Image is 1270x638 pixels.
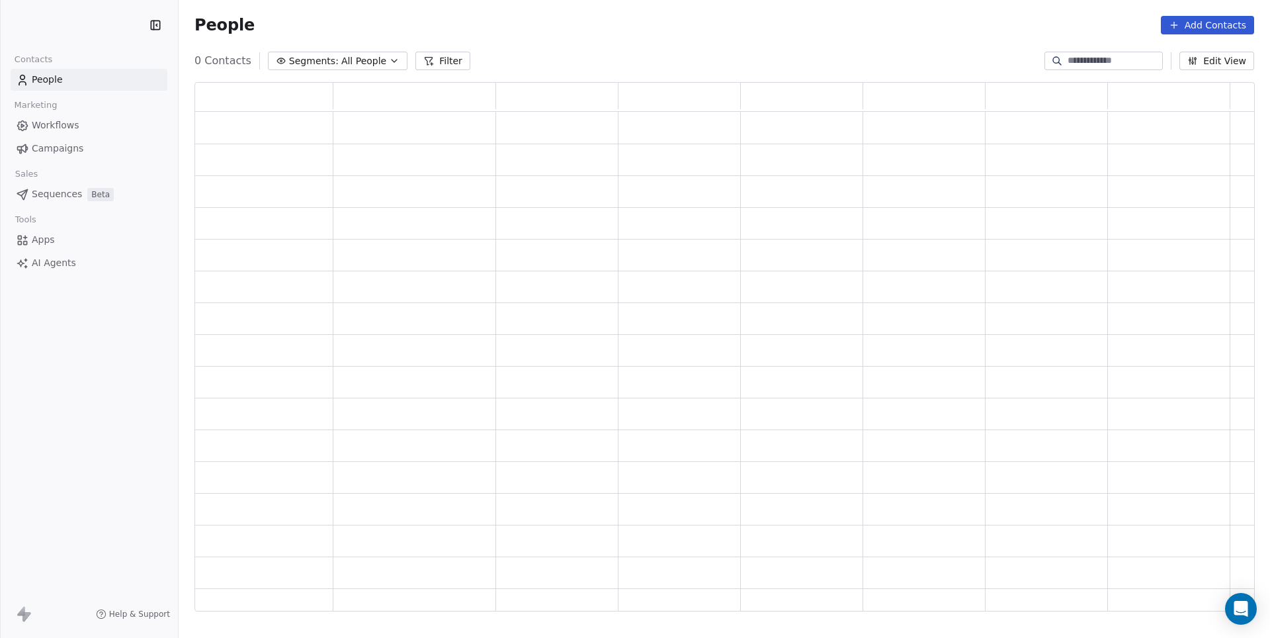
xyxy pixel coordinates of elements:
[11,138,167,159] a: Campaigns
[194,15,255,35] span: People
[11,252,167,274] a: AI Agents
[415,52,470,70] button: Filter
[1179,52,1254,70] button: Edit View
[9,210,42,230] span: Tools
[87,188,114,201] span: Beta
[32,256,76,270] span: AI Agents
[341,54,386,68] span: All People
[32,233,55,247] span: Apps
[96,609,170,619] a: Help & Support
[11,69,167,91] a: People
[11,114,167,136] a: Workflows
[9,164,44,184] span: Sales
[32,73,63,87] span: People
[9,95,63,115] span: Marketing
[11,229,167,251] a: Apps
[32,187,82,201] span: Sequences
[32,142,83,156] span: Campaigns
[1161,16,1254,34] button: Add Contacts
[1225,593,1257,625] div: Open Intercom Messenger
[289,54,339,68] span: Segments:
[9,50,58,69] span: Contacts
[11,183,167,205] a: SequencesBeta
[194,53,251,69] span: 0 Contacts
[32,118,79,132] span: Workflows
[109,609,170,619] span: Help & Support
